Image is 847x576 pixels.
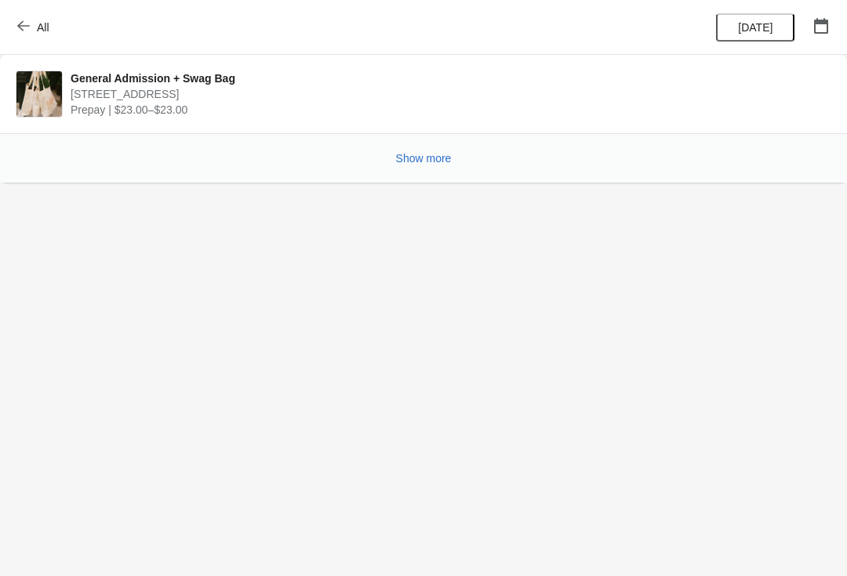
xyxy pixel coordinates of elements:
button: All [8,13,62,42]
button: [DATE] [716,13,794,42]
span: All [37,21,49,34]
img: General Admission + Swag Bag [16,71,62,117]
button: Show more [390,144,458,172]
span: [DATE] [738,21,772,34]
span: [STREET_ADDRESS] [71,86,823,102]
span: Prepay | $23.00–$23.00 [71,102,823,118]
span: General Admission + Swag Bag [71,71,823,86]
span: Show more [396,152,452,165]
